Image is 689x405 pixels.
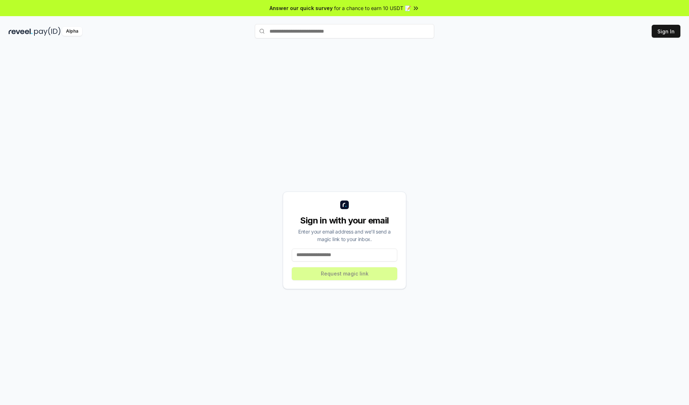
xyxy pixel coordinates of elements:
button: Sign In [652,25,680,38]
div: Alpha [62,27,82,36]
span: for a chance to earn 10 USDT 📝 [334,4,411,12]
img: logo_small [340,201,349,209]
div: Sign in with your email [292,215,397,226]
img: pay_id [34,27,61,36]
div: Enter your email address and we’ll send a magic link to your inbox. [292,228,397,243]
img: reveel_dark [9,27,33,36]
span: Answer our quick survey [269,4,333,12]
